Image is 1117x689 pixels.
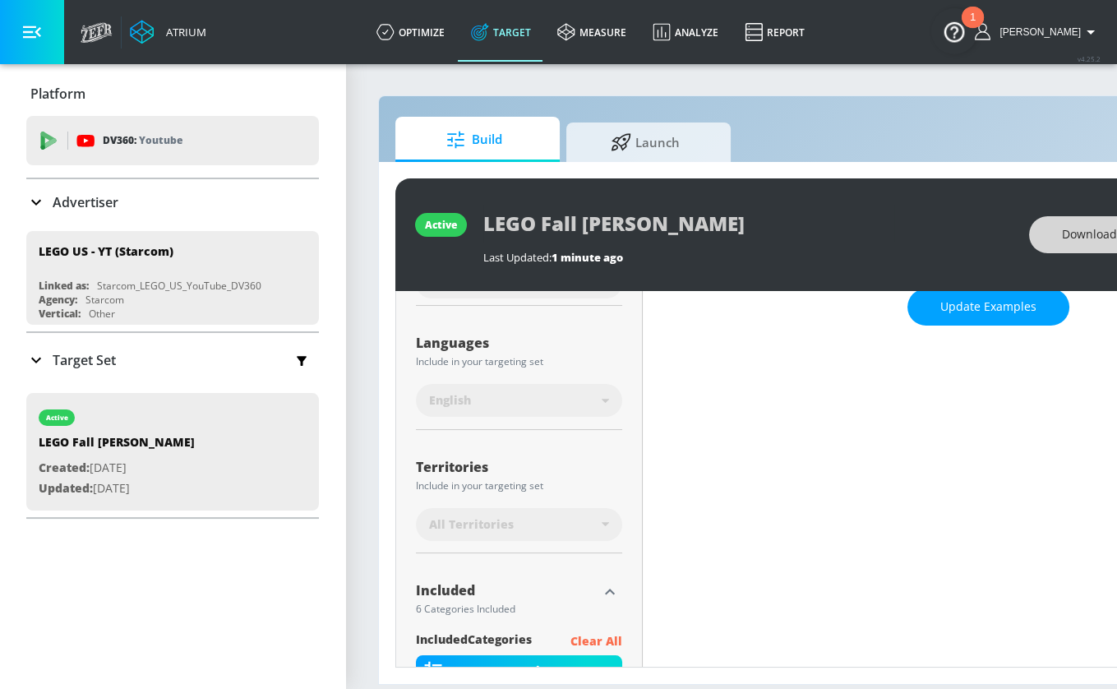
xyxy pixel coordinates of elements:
div: activeLEGO Fall [PERSON_NAME]Created:[DATE]Updated:[DATE] [26,393,319,511]
span: Created: [39,460,90,475]
span: Launch [583,123,708,162]
span: included Categories [416,631,532,652]
div: LEGO Fall [PERSON_NAME] [39,434,195,458]
span: English [429,392,471,409]
div: Linked as: [39,279,89,293]
span: 1 minute ago [552,250,623,265]
p: Platform [30,85,85,103]
a: optimize [363,2,458,62]
div: LEGO US - YT (Starcom) [39,243,173,259]
span: login as: casey.cohen@zefr.com [993,26,1081,38]
div: Other [89,307,115,321]
div: Languages [416,336,622,349]
a: Atrium [130,20,206,44]
div: active [425,218,457,232]
div: All Territories [416,508,622,541]
div: Starcom_LEGO_US_YouTube_DV360 [97,279,261,293]
div: 1 [970,17,976,39]
p: DV360: [103,132,182,150]
a: Report [732,2,818,62]
div: Starcom [85,293,124,307]
div: Include in your targeting set [416,357,622,367]
div: Include in your targeting set [416,481,622,491]
div: Platform [26,71,319,117]
div: Agency: [39,293,77,307]
p: [DATE] [39,479,195,499]
div: Boys' Entertainment [416,655,622,685]
p: [DATE] [39,458,195,479]
div: 6 Categories Included [416,604,598,614]
a: measure [544,2,639,62]
div: Atrium [159,25,206,39]
div: active [46,414,68,422]
span: All Territories [429,516,514,533]
div: Vertical: [39,307,81,321]
button: Open Resource Center, 1 new notification [931,8,977,54]
div: LEGO US - YT (Starcom)Linked as:Starcom_LEGO_US_YouTube_DV360Agency:StarcomVertical:Other [26,231,319,325]
p: Clear All [570,631,622,652]
div: Boys' Entertainment [457,663,602,678]
div: DV360: Youtube [26,116,319,165]
button: Update Examples [907,289,1069,326]
span: v 4.25.2 [1078,54,1101,63]
span: Update Examples [940,297,1036,317]
a: Target [458,2,544,62]
button: [PERSON_NAME] [975,22,1101,42]
div: Advertiser [26,179,319,225]
div: Territories [416,460,622,474]
a: Analyze [639,2,732,62]
p: Advertiser [53,193,118,211]
div: Last Updated: [483,250,1013,265]
span: Build [412,120,537,160]
div: Target Set [26,333,319,387]
p: Target Set [53,351,116,369]
div: Included [416,584,598,597]
div: English [416,384,622,417]
p: Youtube [139,132,182,149]
span: Updated: [39,480,93,496]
